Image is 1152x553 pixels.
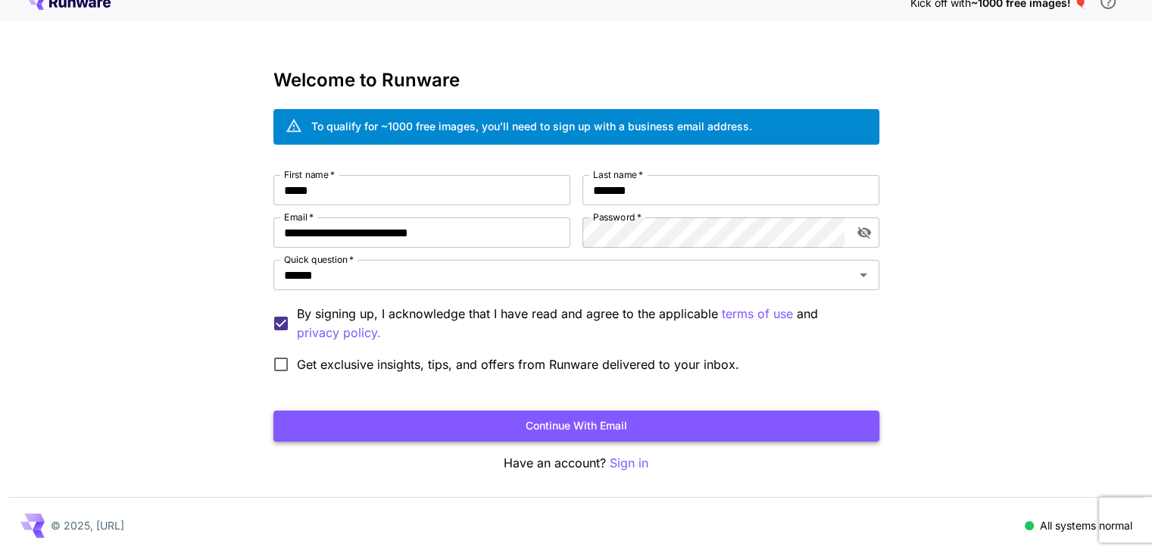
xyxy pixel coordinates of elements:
[273,70,879,91] h3: Welcome to Runware
[297,323,381,342] button: By signing up, I acknowledge that I have read and agree to the applicable terms of use and
[297,323,381,342] p: privacy policy.
[851,219,878,246] button: toggle password visibility
[284,253,354,266] label: Quick question
[284,211,314,223] label: Email
[284,168,335,181] label: First name
[593,211,642,223] label: Password
[722,305,793,323] p: terms of use
[722,305,793,323] button: By signing up, I acknowledge that I have read and agree to the applicable and privacy policy.
[297,355,739,373] span: Get exclusive insights, tips, and offers from Runware delivered to your inbox.
[853,264,874,286] button: Open
[297,305,867,342] p: By signing up, I acknowledge that I have read and agree to the applicable and
[311,118,752,134] div: To qualify for ~1000 free images, you’ll need to sign up with a business email address.
[273,411,879,442] button: Continue with email
[51,517,124,533] p: © 2025, [URL]
[593,168,643,181] label: Last name
[610,454,648,473] button: Sign in
[273,454,879,473] p: Have an account?
[1040,517,1132,533] p: All systems normal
